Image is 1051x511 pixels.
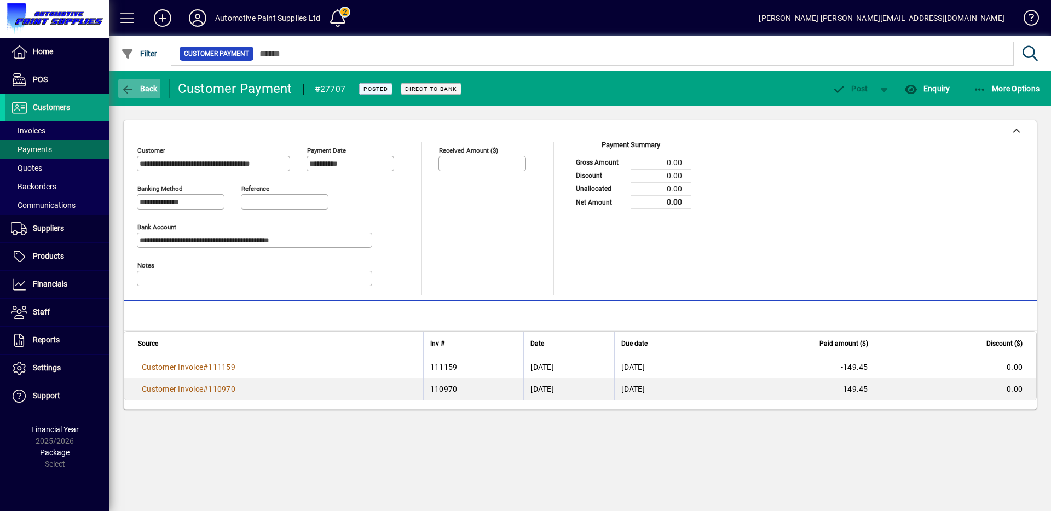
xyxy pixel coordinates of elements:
td: 111159 [423,356,523,378]
button: Back [118,79,160,98]
a: Communications [5,196,109,214]
td: 0.00 [631,156,691,169]
span: Customer Invoice [142,363,203,371]
span: Communications [11,201,76,210]
span: Support [33,391,60,400]
div: Customer Payment [178,80,292,97]
span: More Options [973,84,1040,93]
td: 0.00 [631,195,691,209]
span: Source [138,338,158,350]
a: Backorders [5,177,109,196]
mat-label: Payment Date [307,147,346,154]
a: Home [5,38,109,66]
td: 0.00 [631,169,691,182]
div: [PERSON_NAME] [PERSON_NAME][EMAIL_ADDRESS][DOMAIN_NAME] [759,9,1004,27]
span: Back [121,84,158,93]
span: Reports [33,335,60,344]
mat-label: Reference [241,185,269,193]
td: Gross Amount [570,156,631,169]
button: Filter [118,44,160,63]
button: Profile [180,8,215,28]
app-page-header-button: Back [109,79,170,98]
td: 0.00 [875,378,1036,400]
td: 110970 [423,378,523,400]
span: Customers [33,103,70,112]
mat-label: Notes [137,262,154,269]
span: Suppliers [33,224,64,233]
a: Suppliers [5,215,109,242]
span: POS [33,75,48,84]
span: Paid amount ($) [819,338,868,350]
td: Discount [570,169,631,182]
a: Products [5,243,109,270]
span: Due date [621,338,648,350]
span: 111159 [208,363,235,371]
span: ost [833,84,868,93]
a: Customer Invoice#110970 [138,383,239,395]
a: Reports [5,327,109,354]
span: Home [33,47,53,56]
td: -149.45 [713,356,874,378]
a: POS [5,66,109,94]
span: P [851,84,856,93]
app-page-summary-card: Payment Summary [570,142,691,210]
a: Settings [5,355,109,382]
mat-label: Received Amount ($) [439,147,498,154]
span: Payments [11,145,52,154]
a: Invoices [5,121,109,140]
span: Filter [121,49,158,58]
td: Net Amount [570,195,631,209]
span: Customer Payment [184,48,249,59]
mat-label: Customer [137,147,165,154]
span: Backorders [11,182,56,191]
button: Enquiry [902,79,952,98]
span: Invoices [11,126,45,135]
span: 110970 [208,385,235,393]
span: # [203,385,208,393]
span: Enquiry [904,84,950,93]
span: Financials [33,280,67,288]
span: Customer Invoice [142,385,203,393]
td: 149.45 [713,378,874,400]
div: Payment Summary [570,140,691,156]
a: Customer Invoice#111159 [138,361,239,373]
span: Settings [33,363,61,372]
a: Payments [5,140,109,159]
td: Unallocated [570,182,631,195]
td: [DATE] [523,356,614,378]
a: Staff [5,299,109,326]
span: Products [33,252,64,260]
td: 0.00 [875,356,1036,378]
span: # [203,363,208,371]
span: Quotes [11,164,42,172]
a: Knowledge Base [1015,2,1037,38]
span: Direct to bank [405,85,457,92]
a: Quotes [5,159,109,177]
div: #27707 [315,80,346,98]
span: Discount ($) [986,338,1023,350]
span: Inv # [430,338,444,350]
span: Financial Year [31,425,79,434]
td: 0.00 [631,182,691,195]
td: [DATE] [614,378,713,400]
a: Support [5,382,109,410]
span: Package [40,448,70,457]
button: Add [145,8,180,28]
div: Automotive Paint Supplies Ltd [215,9,320,27]
mat-label: Bank Account [137,223,176,231]
td: [DATE] [614,356,713,378]
td: [DATE] [523,378,614,400]
mat-label: Banking method [137,185,183,193]
span: Posted [363,85,388,92]
span: Staff [33,307,50,316]
button: More Options [971,79,1043,98]
button: Post [827,79,874,98]
a: Financials [5,271,109,298]
span: Date [530,338,544,350]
